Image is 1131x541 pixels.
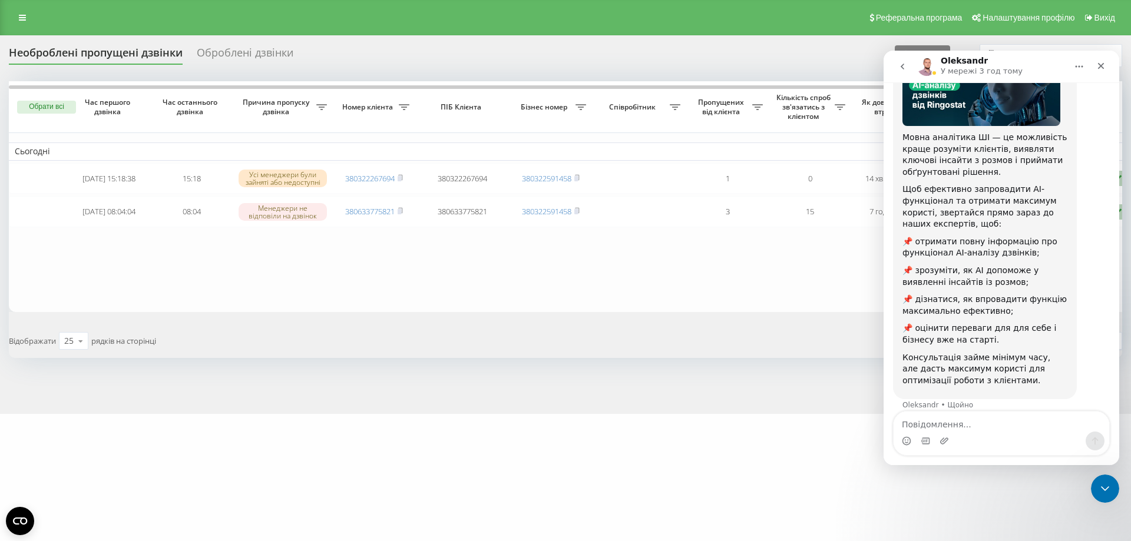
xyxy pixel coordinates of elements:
[18,386,28,395] button: Вибір емодзі
[19,351,90,358] div: Oleksandr • Щойно
[239,170,327,187] div: Усі менеджери були зайняті або недоступні
[983,13,1074,22] span: Налаштування профілю
[522,173,571,184] a: 380322591458
[160,98,223,116] span: Час останнього дзвінка
[202,381,221,400] button: Надіслати повідомлення…
[19,214,184,237] div: 📌 зрозуміти, як АІ допоможе у виявленні інсайтів із розмов;
[345,206,395,217] a: 380633775821
[692,98,752,116] span: Пропущених від клієнта
[19,185,184,208] div: 📌 отримати повну інформацію про функціонал AI-аналізу дзвінків;
[56,386,65,395] button: Завантажити вкладений файл
[37,386,47,395] button: вибір GIF-файлів
[9,336,56,346] span: Відображати
[197,47,293,65] div: Оброблені дзвінки
[19,272,184,295] div: 📌 оцінити переваги для для себе і бізнесу вже на старті.
[10,361,226,381] textarea: Повідомлення...
[150,196,233,227] td: 08:04
[775,93,835,121] span: Кількість спроб зв'язатись з клієнтом
[150,163,233,194] td: 15:18
[522,206,571,217] a: 380322591458
[515,102,576,112] span: Бізнес номер
[91,336,156,346] span: рядків на сторінці
[77,98,141,116] span: Час першого дзвінка
[876,13,963,22] span: Реферальна програма
[686,196,769,227] td: 3
[68,196,150,227] td: [DATE] 08:04:04
[861,98,924,116] span: Як довго дзвінок втрачено
[769,196,851,227] td: 15
[345,173,395,184] a: 380322267694
[239,203,327,221] div: Менеджери не відповіли на дзвінок
[884,51,1119,465] iframe: Intercom live chat
[9,47,183,65] div: Необроблені пропущені дзвінки
[19,81,184,127] div: Мовна аналітика ШІ — це можливість краще розуміти клієнтів, виявляти ключові інсайти з розмов і п...
[415,163,510,194] td: 380322267694
[17,101,76,114] button: Обрати всі
[1091,474,1119,503] iframe: Intercom live chat
[19,243,184,266] div: 📌 дізнатися, як впровадити функцію максимально ефективно;
[686,163,769,194] td: 1
[239,98,316,116] span: Причина пропуску дзвінка
[68,163,150,194] td: [DATE] 15:18:38
[339,102,399,112] span: Номер клієнта
[425,102,500,112] span: ПІБ Клієнта
[64,335,74,347] div: 25
[19,133,184,179] div: Щоб ефективно запровадити AI-функціонал та отримати максимум користі, звертайся прямо зараз до на...
[598,102,670,112] span: Співробітник
[769,163,851,194] td: 0
[895,45,950,67] button: Експорт
[851,163,934,194] td: 14 хвилин тому
[851,196,934,227] td: 7 годин тому
[1094,13,1115,22] span: Вихід
[415,196,510,227] td: 380633775821
[19,301,184,336] div: Консультація займе мінімум часу, але дасть максимум користі для оптимізації роботи з клієнтами.
[6,507,34,535] button: Open CMP widget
